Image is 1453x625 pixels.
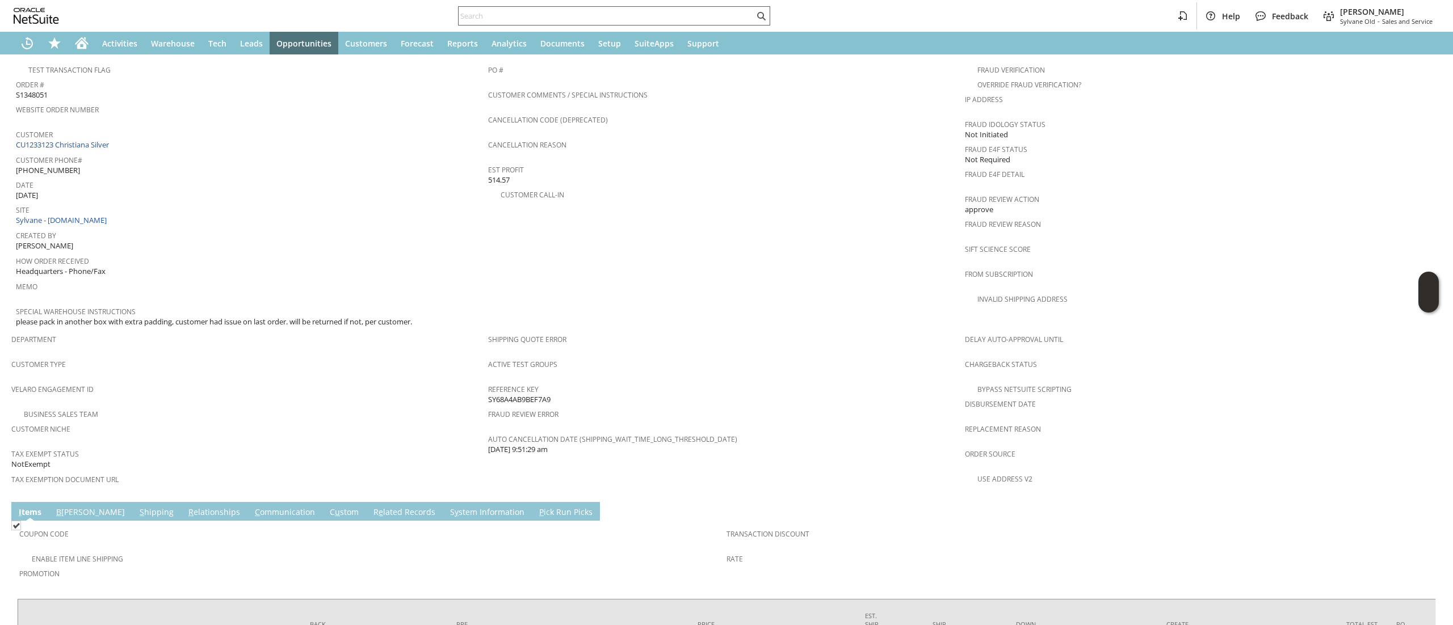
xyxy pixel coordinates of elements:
span: P [539,506,544,517]
span: Sales and Service [1382,17,1433,26]
img: Checked [11,521,21,530]
a: Customer Comments / Special Instructions [488,90,648,100]
a: Customer Phone# [16,155,82,165]
a: Activities [95,32,144,54]
a: Fraud Verification [977,65,1045,75]
span: Reports [447,38,478,49]
span: Customers [345,38,387,49]
span: [DATE] 9:51:29 am [488,444,548,455]
span: Not Required [965,154,1010,165]
a: Items [16,506,44,519]
span: Warehouse [151,38,195,49]
span: Analytics [492,38,527,49]
a: IP Address [965,95,1003,104]
span: [PHONE_NUMBER] [16,165,80,176]
span: Oracle Guided Learning Widget. To move around, please hold and drag [1418,293,1439,313]
span: NotExempt [11,459,51,470]
a: Website Order Number [16,105,99,115]
a: Delay Auto-Approval Until [965,335,1063,344]
a: CU1233123 Christiana Silver [16,140,112,150]
a: Home [68,32,95,54]
a: Department [11,335,56,344]
span: Setup [598,38,621,49]
a: Fraud E4F Status [965,145,1027,154]
a: Fraud Review Error [488,409,558,419]
a: PO # [488,65,503,75]
a: Promotion [19,569,60,578]
a: Setup [591,32,628,54]
a: Customer Call-in [501,190,564,200]
svg: Shortcuts [48,36,61,50]
a: Order # [16,80,44,90]
a: Enable Item Line Shipping [32,554,123,564]
a: Sylvane - [DOMAIN_NAME] [16,215,110,225]
span: Feedback [1272,11,1308,22]
span: SuiteApps [635,38,674,49]
a: Tax Exempt Status [11,449,79,459]
a: Warehouse [144,32,201,54]
span: R [188,506,194,517]
span: S1348051 [16,90,48,100]
a: Site [16,205,30,215]
a: Override Fraud Verification? [977,80,1081,90]
a: Forecast [394,32,440,54]
a: Communication [252,506,318,519]
span: - [1378,17,1380,26]
span: Help [1222,11,1240,22]
a: Disbursement Date [965,399,1036,409]
a: Customers [338,32,394,54]
a: Analytics [485,32,534,54]
a: System Information [447,506,527,519]
a: Custom [327,506,362,519]
div: Shortcuts [41,32,68,54]
span: B [56,506,61,517]
a: Active Test Groups [488,360,557,369]
a: Fraud Review Reason [965,219,1041,229]
a: Coupon Code [19,529,69,539]
span: S [140,506,144,517]
span: [DATE] [16,190,38,201]
a: Use Address V2 [977,474,1032,484]
span: Sylvane Old [1340,17,1375,26]
span: I [19,506,22,517]
span: Not Initiated [965,129,1008,140]
a: Customer [16,130,53,140]
a: Fraud E4F Detail [965,170,1024,179]
a: Leads [233,32,270,54]
a: From Subscription [965,269,1033,279]
a: SuiteApps [628,32,681,54]
a: Reports [440,32,485,54]
a: Relationships [186,506,243,519]
a: How Order Received [16,256,89,266]
span: Leads [240,38,263,49]
span: approve [965,204,993,215]
a: Reference Key [488,385,539,394]
span: C [255,506,260,517]
span: [PERSON_NAME] [1340,6,1433,17]
a: Velaro Engagement ID [11,385,94,394]
a: Pick Run Picks [536,506,595,519]
a: Transaction Discount [726,529,809,539]
span: Support [687,38,719,49]
a: Cancellation Reason [488,140,566,150]
a: Created By [16,231,56,240]
span: Activities [102,38,137,49]
span: Opportunities [276,38,331,49]
a: Tech [201,32,233,54]
a: Special Warehouse Instructions [16,307,136,316]
span: please pack in another box with extra padding, customer had issue on last order. will be returned... [16,316,412,327]
span: [PERSON_NAME] [16,240,73,251]
span: SY68A4AB9BEF7A9 [488,394,551,405]
span: y [455,506,459,517]
span: 514.57 [488,175,510,185]
a: Bypass NetSuite Scripting [977,385,1072,394]
a: Tax Exemption Document URL [11,475,119,484]
a: Unrolled view on [1421,504,1435,518]
input: Search [459,9,754,23]
a: Memo [16,282,37,292]
span: u [335,506,340,517]
svg: Home [75,36,89,50]
a: Chargeback Status [965,360,1037,369]
a: Sift Science Score [965,244,1031,254]
a: Auto Cancellation Date (shipping_wait_time_long_threshold_date) [488,434,737,444]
